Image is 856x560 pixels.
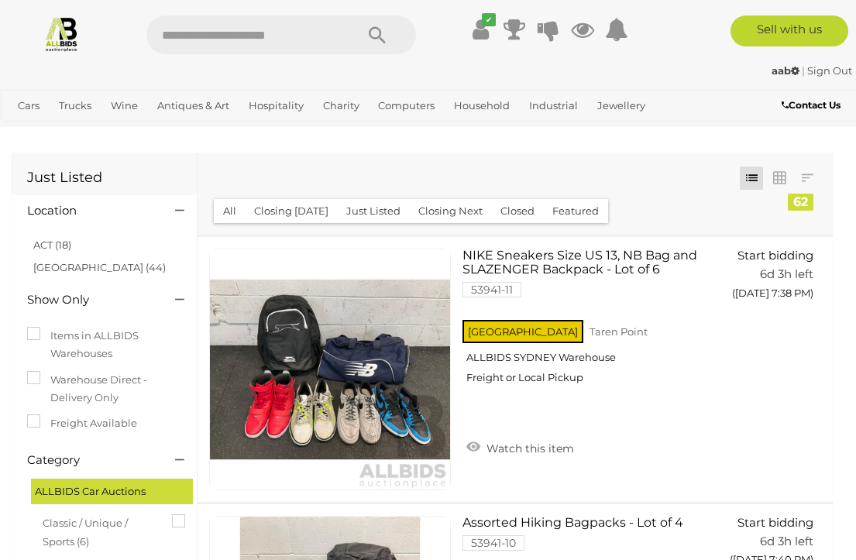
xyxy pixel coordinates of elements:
h4: Show Only [27,294,152,307]
a: Jewellery [591,93,651,119]
h1: Just Listed [27,170,181,194]
span: Watch this item [483,441,574,455]
div: 62 [788,194,813,211]
label: Freight Available [27,414,137,432]
a: Start bidding 6d 3h left ([DATE] 7:38 PM) [738,249,817,307]
a: [GEOGRAPHIC_DATA] (44) [33,261,166,273]
a: Charity [317,93,366,119]
a: [GEOGRAPHIC_DATA] [112,119,234,144]
img: Allbids.com.au [43,15,80,52]
a: Household [448,93,516,119]
button: Featured [543,199,608,223]
div: ALLBIDS Car Auctions [31,479,193,504]
a: NIKE Sneakers Size US 13, NB Bag and SLAZENGER Backpack - Lot of 6 53941-11 [GEOGRAPHIC_DATA] Tar... [474,249,716,396]
button: Closing [DATE] [245,199,338,223]
b: Contact Us [782,99,841,111]
span: Start bidding [737,515,813,530]
a: Computers [372,93,441,119]
button: Search [339,15,416,54]
a: Wine [105,93,144,119]
button: All [214,199,246,223]
a: Hospitality [242,93,310,119]
a: Watch this item [462,435,578,459]
i: ✔ [482,13,496,26]
a: Sell with us [731,15,848,46]
a: Antiques & Art [151,93,235,119]
a: Trucks [53,93,98,119]
a: aab [772,64,802,77]
span: Classic / Unique / Sports (6) [43,510,159,551]
button: Closed [491,199,544,223]
label: Items in ALLBIDS Warehouses [27,327,181,363]
a: ACT (18) [33,239,71,251]
h4: Location [27,204,152,218]
a: Contact Us [782,97,844,114]
a: Industrial [523,93,584,119]
button: Closing Next [409,199,492,223]
a: Cars [12,93,46,119]
a: ✔ [469,15,492,43]
a: Sign Out [807,64,852,77]
button: Just Listed [337,199,410,223]
a: Sports [60,119,105,144]
strong: aab [772,64,799,77]
span: Start bidding [737,248,813,263]
h4: Category [27,454,152,467]
span: | [802,64,805,77]
a: Office [12,119,53,144]
label: Warehouse Direct - Delivery Only [27,371,181,407]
